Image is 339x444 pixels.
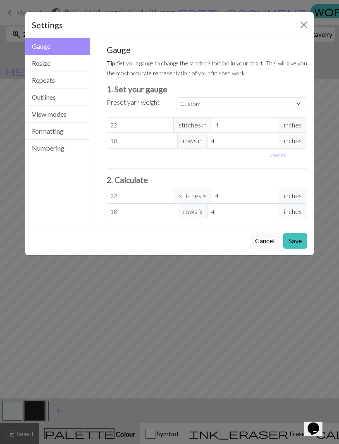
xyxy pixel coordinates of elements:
button: Outlines [25,89,90,106]
span: rows is [178,204,208,219]
button: Numbering [25,140,90,156]
button: Close [297,18,310,31]
span: rows in [177,133,208,149]
strong: Tip: [107,60,117,67]
h3: 2. Calculate [107,175,308,185]
small: Set your gauge to change the stitch distortion in your chart. This will give you the most accurat... [107,60,307,77]
button: Formatting [25,123,90,140]
button: Save [283,233,307,249]
button: Cancel [250,233,280,249]
span: inches [279,133,307,149]
button: Usecm [265,149,289,161]
button: Repeats [25,72,90,89]
iframe: chat widget [304,411,331,436]
span: stitches is [174,188,212,204]
h5: Settings [32,19,63,31]
span: stitches in [173,117,212,133]
button: View modes [25,106,90,123]
label: Preset yarn weight [107,97,160,107]
h5: Gauge [107,45,308,55]
span: inches [279,117,307,133]
span: inches [279,188,307,204]
button: Gauge [25,38,90,55]
h3: 1. Set your gauge [107,84,308,94]
span: inches [279,204,307,219]
button: Resize [25,55,90,72]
